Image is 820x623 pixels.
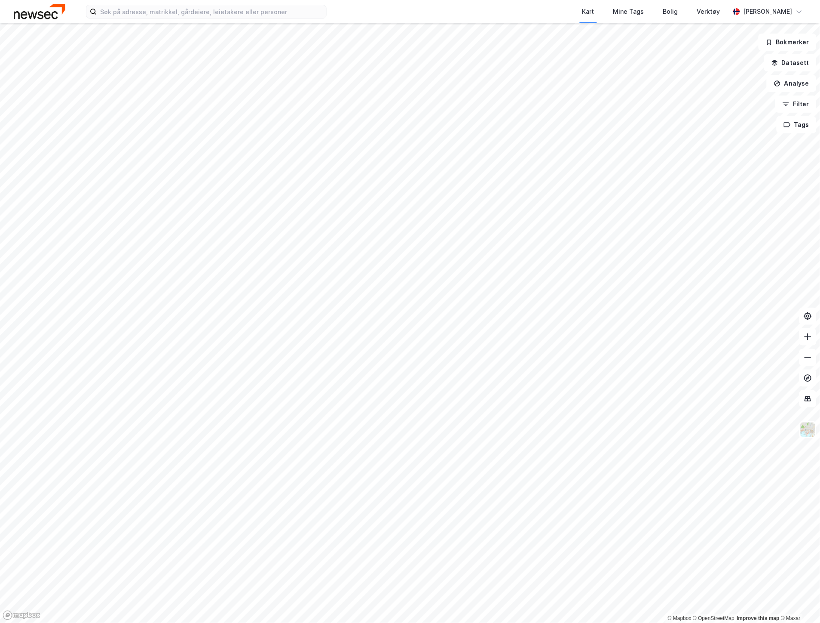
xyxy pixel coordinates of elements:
[744,6,792,17] div: [PERSON_NAME]
[693,616,735,622] a: OpenStreetMap
[767,75,817,92] button: Analyse
[800,422,816,438] img: Z
[663,6,678,17] div: Bolig
[582,6,594,17] div: Kart
[97,5,326,18] input: Søk på adresse, matrikkel, gårdeiere, leietakere eller personer
[764,54,817,71] button: Datasett
[777,116,817,133] button: Tags
[613,6,644,17] div: Mine Tags
[777,582,820,623] iframe: Chat Widget
[14,4,65,19] img: newsec-logo.f6e21ccffca1b3a03d2d.png
[737,616,780,622] a: Improve this map
[668,616,691,622] a: Mapbox
[775,96,817,113] button: Filter
[3,611,40,620] a: Mapbox homepage
[759,34,817,51] button: Bokmerker
[697,6,720,17] div: Verktøy
[777,582,820,623] div: Kontrollprogram for chat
